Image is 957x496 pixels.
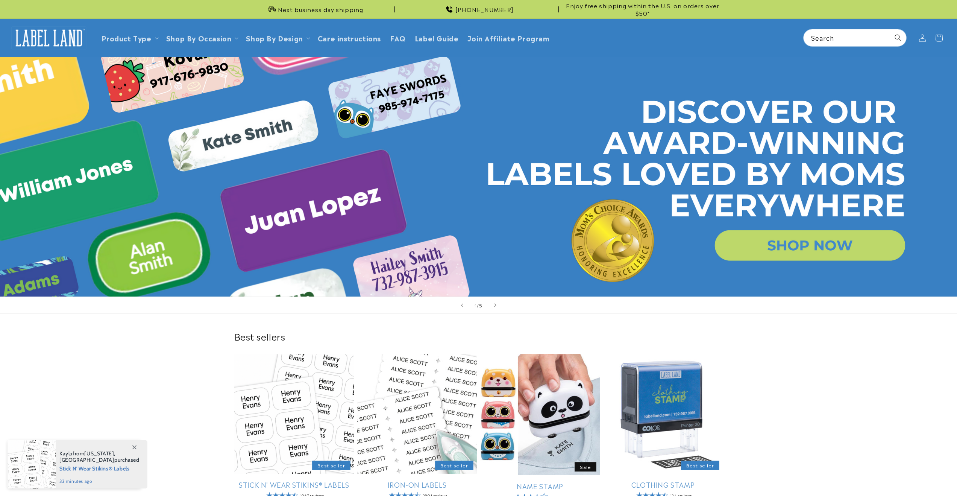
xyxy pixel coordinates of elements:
[59,456,114,463] span: [GEOGRAPHIC_DATA]
[166,33,232,42] span: Shop By Occasion
[234,330,723,342] h2: Best sellers
[475,301,477,309] span: 1
[385,29,410,47] a: FAQ
[454,297,470,313] button: Previous slide
[480,482,600,490] a: Name Stamp
[9,23,89,52] a: Label Land
[241,29,313,47] summary: Shop By Design
[562,2,723,17] span: Enjoy free shipping within the U.S. on orders over $50*
[390,33,406,42] span: FAQ
[890,29,906,46] button: Search
[479,301,482,309] span: 5
[487,297,504,313] button: Next slide
[84,450,114,457] span: [US_STATE]
[102,33,152,43] a: Product Type
[234,480,354,489] a: Stick N' Wear Stikins® Labels
[162,29,242,47] summary: Shop By Occasion
[246,33,303,43] a: Shop By Design
[278,6,363,13] span: Next business day shipping
[318,33,381,42] span: Care instructions
[467,33,549,42] span: Join Affiliate Program
[410,29,463,47] a: Label Guide
[313,29,385,47] a: Care instructions
[59,450,140,463] span: from , purchased
[463,29,554,47] a: Join Affiliate Program
[357,480,477,489] a: Iron-On Labels
[477,301,479,309] span: /
[59,450,73,457] span: Kayla
[415,33,459,42] span: Label Guide
[455,6,514,13] span: [PHONE_NUMBER]
[11,26,86,50] img: Label Land
[603,480,723,489] a: Clothing Stamp
[97,29,162,47] summary: Product Type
